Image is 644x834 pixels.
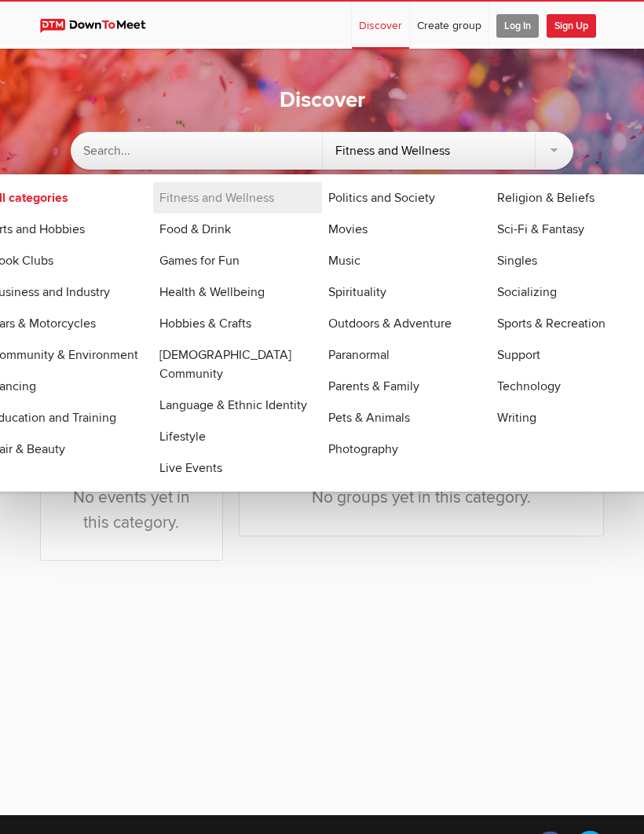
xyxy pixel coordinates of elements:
a: Games for Fun [153,245,322,276]
a: Fitness and Wellness [153,182,322,214]
a: Language & Ethnic Identity [153,390,322,421]
a: Paranormal [322,339,491,371]
span: Sign Up [547,14,596,38]
a: Create group [410,2,488,49]
a: Movies [322,214,491,245]
a: Photography [322,433,491,465]
a: [DEMOGRAPHIC_DATA] Community [153,339,322,390]
a: Spirituality [322,276,491,308]
input: Search... [71,132,322,170]
a: Politics and Society [322,182,491,214]
a: Discover [352,2,409,49]
img: DownToMeet [40,19,160,33]
a: Health & Wellbeing [153,276,322,308]
a: Hobbies & Crafts [153,308,322,339]
a: Outdoors & Adventure [322,308,491,339]
a: Sign Up [547,2,603,49]
a: Parents & Family [322,371,491,402]
a: Music [322,245,491,276]
a: Food & Drink [153,214,322,245]
a: Live Events [153,452,322,484]
a: Pets & Animals [322,402,491,433]
a: Log In [489,2,546,49]
h1: Discover [280,83,365,116]
span: Log In [496,14,539,38]
a: Lifestyle [153,421,322,452]
div: Fitness and Wellness [323,132,574,170]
